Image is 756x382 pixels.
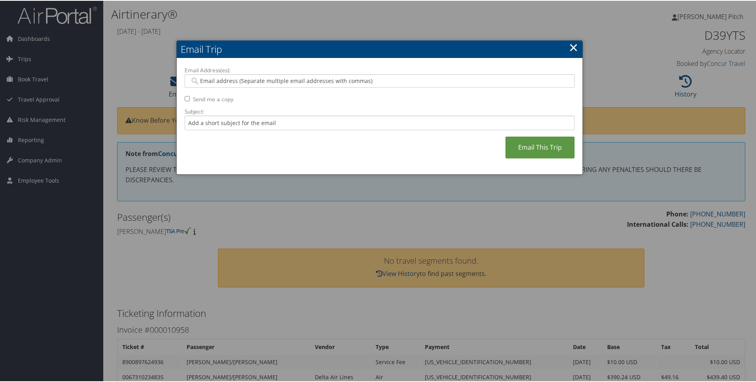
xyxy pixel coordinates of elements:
a: × [569,39,578,54]
label: Subject: [185,107,575,115]
input: Add a short subject for the email [185,115,575,129]
label: Send me a copy [193,95,233,102]
h2: Email Trip [177,40,582,57]
input: Email address (Separate multiple email addresses with commas) [190,76,569,84]
a: Email This Trip [505,136,575,158]
label: Email Address(es): [185,66,575,73]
